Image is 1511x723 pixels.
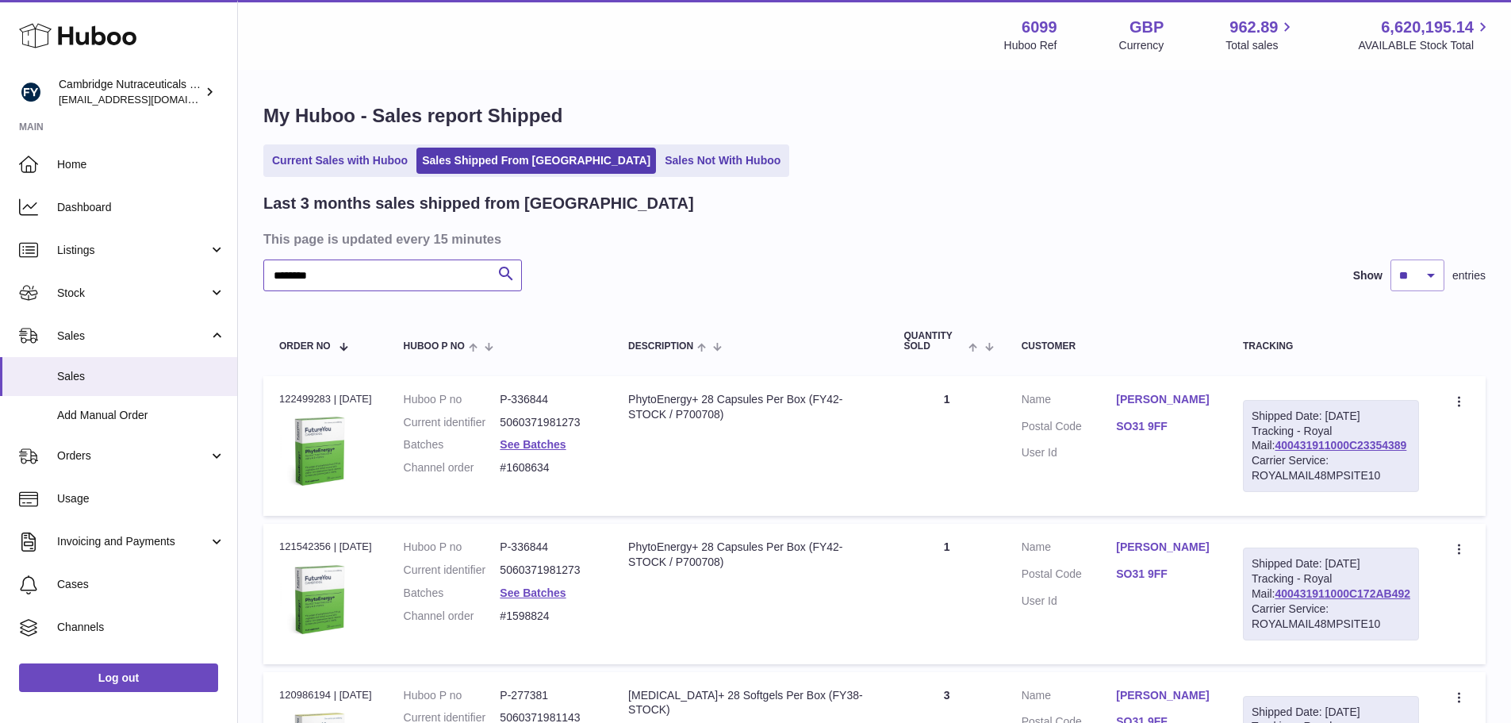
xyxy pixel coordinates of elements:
[1022,594,1117,609] dt: User Id
[628,688,872,718] div: [MEDICAL_DATA]+ 28 Softgels Per Box (FY38-STOCK)
[1022,567,1117,586] dt: Postal Code
[279,560,359,639] img: 60991629976507.jpg
[1243,341,1419,352] div: Tracking
[404,609,500,624] dt: Channel order
[404,460,500,475] dt: Channel order
[659,148,786,174] a: Sales Not With Huboo
[404,341,465,352] span: Huboo P no
[1252,602,1410,632] div: Carrier Service: ROYALMAIL48MPSITE10
[57,577,225,592] span: Cases
[57,534,209,549] span: Invoicing and Payments
[1116,688,1211,703] a: [PERSON_NAME]
[628,341,693,352] span: Description
[904,331,965,352] span: Quantity Sold
[404,415,500,430] dt: Current identifier
[1116,540,1211,555] a: [PERSON_NAME]
[500,563,596,578] dd: 5060371981273
[279,341,331,352] span: Order No
[1353,268,1383,283] label: Show
[1022,688,1117,707] dt: Name
[404,392,500,407] dt: Huboo P no
[1252,556,1410,571] div: Shipped Date: [DATE]
[1229,17,1278,38] span: 962.89
[1243,548,1419,640] div: Tracking - Royal Mail:
[1116,392,1211,407] a: [PERSON_NAME]
[1022,341,1211,352] div: Customer
[500,609,596,624] dd: #1598824
[404,586,500,601] dt: Batches
[57,491,225,506] span: Usage
[59,77,201,107] div: Cambridge Nutraceuticals Ltd
[1358,17,1492,53] a: 6,620,195.14 AVAILABLE Stock Total
[267,148,413,174] a: Current Sales with Huboo
[500,438,566,451] a: See Batches
[57,620,225,635] span: Channels
[279,411,359,490] img: 60991629976507.jpg
[500,415,596,430] dd: 5060371981273
[1358,38,1492,53] span: AVAILABLE Stock Total
[500,460,596,475] dd: #1608634
[888,524,1006,663] td: 1
[1129,17,1164,38] strong: GBP
[19,80,43,104] img: huboo@camnutra.com
[1243,400,1419,492] div: Tracking - Royal Mail:
[57,157,225,172] span: Home
[57,200,225,215] span: Dashboard
[1004,38,1057,53] div: Huboo Ref
[888,376,1006,516] td: 1
[263,230,1482,248] h3: This page is updated every 15 minutes
[404,563,500,578] dt: Current identifier
[1225,17,1296,53] a: 962.89 Total sales
[57,243,209,258] span: Listings
[1275,439,1407,452] a: 400431911000C23354389
[404,688,500,703] dt: Huboo P no
[416,148,656,174] a: Sales Shipped From [GEOGRAPHIC_DATA]
[1022,17,1057,38] strong: 6099
[279,392,372,406] div: 122499283 | [DATE]
[1225,38,1296,53] span: Total sales
[57,408,225,423] span: Add Manual Order
[1022,419,1117,438] dt: Postal Code
[279,540,372,554] div: 121542356 | [DATE]
[279,688,372,702] div: 120986194 | [DATE]
[1275,587,1410,600] a: 400431911000C172AB492
[57,448,209,463] span: Orders
[57,369,225,384] span: Sales
[1022,392,1117,411] dt: Name
[1022,540,1117,559] dt: Name
[1252,705,1410,720] div: Shipped Date: [DATE]
[1252,453,1410,483] div: Carrier Service: ROYALMAIL48MPSITE10
[628,392,872,422] div: PhytoEnergy+ 28 Capsules Per Box (FY42-STOCK / P700708)
[57,286,209,301] span: Stock
[263,103,1486,129] h1: My Huboo - Sales report Shipped
[404,540,500,555] dt: Huboo P no
[1252,409,1410,424] div: Shipped Date: [DATE]
[57,329,209,344] span: Sales
[19,663,218,692] a: Log out
[1452,268,1486,283] span: entries
[404,437,500,452] dt: Batches
[1116,419,1211,434] a: SO31 9FF
[628,540,872,570] div: PhytoEnergy+ 28 Capsules Per Box (FY42-STOCK / P700708)
[500,392,596,407] dd: P-336844
[500,540,596,555] dd: P-336844
[59,93,233,106] span: [EMAIL_ADDRESS][DOMAIN_NAME]
[500,586,566,599] a: See Batches
[1119,38,1164,53] div: Currency
[1116,567,1211,582] a: SO31 9FF
[263,193,694,214] h2: Last 3 months sales shipped from [GEOGRAPHIC_DATA]
[500,688,596,703] dd: P-277381
[1022,445,1117,460] dt: User Id
[1381,17,1474,38] span: 6,620,195.14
